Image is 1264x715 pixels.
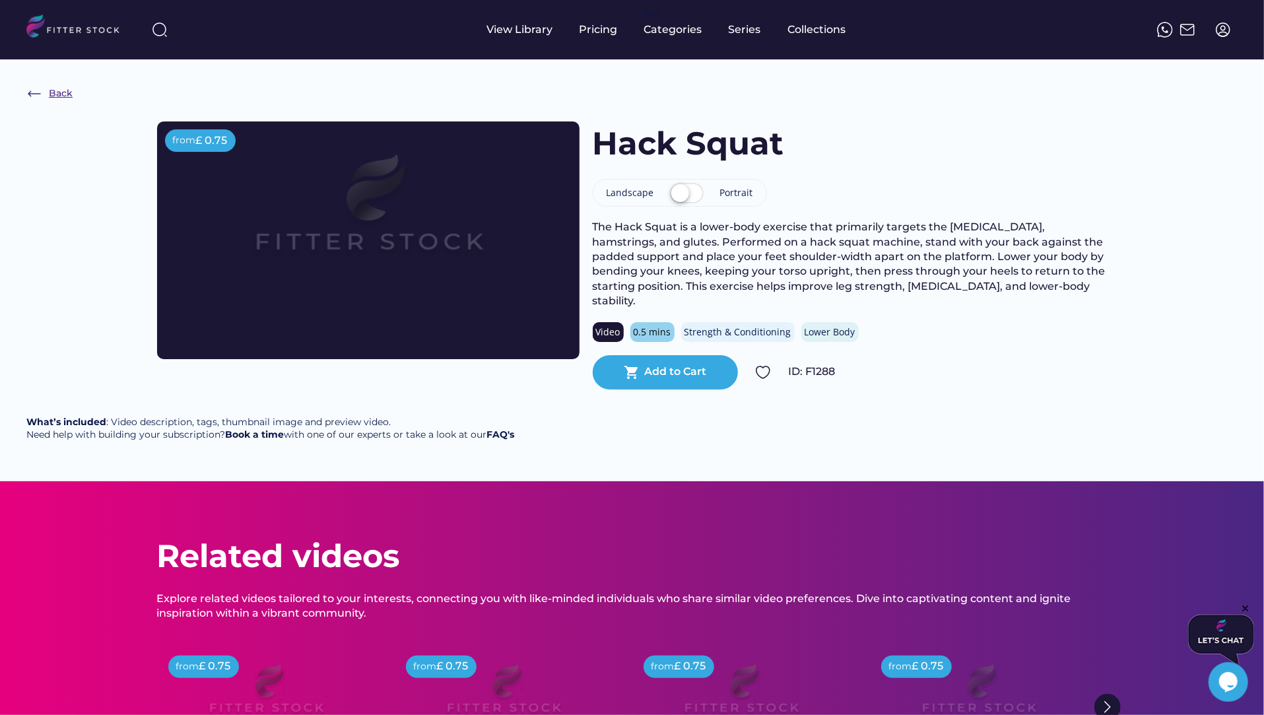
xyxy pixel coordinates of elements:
[49,87,73,100] div: Back
[624,364,640,380] button: shopping_cart
[729,22,762,37] div: Series
[593,220,1108,308] div: The Hack Squat is a lower-body exercise that primarily targets the [MEDICAL_DATA], hamstrings, an...
[157,534,400,578] div: Related videos
[634,325,671,339] div: 0.5 mins
[1157,22,1173,38] img: meteor-icons_whatsapp%20%281%29.svg
[199,121,537,312] img: Frame%2079%20%281%29.svg
[805,325,855,339] div: Lower Body
[26,15,131,42] img: LOGO.svg
[644,364,706,379] div: Add to Cart
[1188,603,1254,664] iframe: chat widget
[157,592,1108,621] div: Explore related videos tailored to your interests, connecting you with like-minded individuals wh...
[789,364,1108,379] div: ID: F1288
[580,22,618,37] div: Pricing
[225,428,284,440] a: Book a time
[173,134,196,147] div: from
[644,7,661,20] div: fvck
[1215,22,1231,38] img: profile-circle.svg
[486,428,514,440] a: FAQ's
[644,22,702,37] div: Categories
[487,22,553,37] div: View Library
[593,121,784,166] h1: Hack Squat
[152,22,168,38] img: search-normal%203.svg
[26,416,514,442] div: : Video description, tags, thumbnail image and preview video. Need help with building your subscr...
[1209,662,1251,702] iframe: chat widget
[196,133,228,148] div: £ 0.75
[1180,22,1195,38] img: Frame%2051.svg
[176,660,199,673] div: from
[684,325,791,339] div: Strength & Conditioning
[889,660,912,673] div: from
[651,660,675,673] div: from
[596,325,620,339] div: Video
[755,364,771,380] img: Group%201000002324.svg
[607,186,654,199] div: Landscape
[414,660,437,673] div: from
[720,186,753,199] div: Portrait
[26,416,106,428] strong: What’s included
[26,86,42,102] img: Frame%20%286%29.svg
[788,22,846,37] div: Collections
